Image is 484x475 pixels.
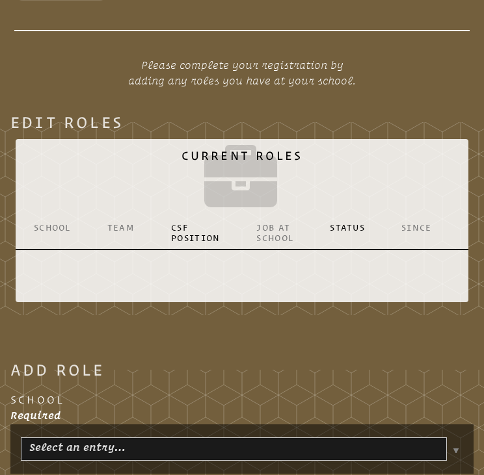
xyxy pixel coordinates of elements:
legend: Edit Roles [10,114,124,130]
a: Select an entry… [24,438,126,456]
h2: Current Roles [26,139,458,218]
h3: School [10,392,474,409]
span: Required [10,409,60,421]
p: Please complete your registration by adding any roles you have at your school. [29,52,455,94]
p: Since [401,223,432,233]
p: School [34,223,71,233]
p: Job at School [256,223,293,244]
p: CSF Position [171,223,220,244]
p: Team [107,223,135,233]
legend: Add Role [10,362,105,378]
p: Status [330,223,365,233]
